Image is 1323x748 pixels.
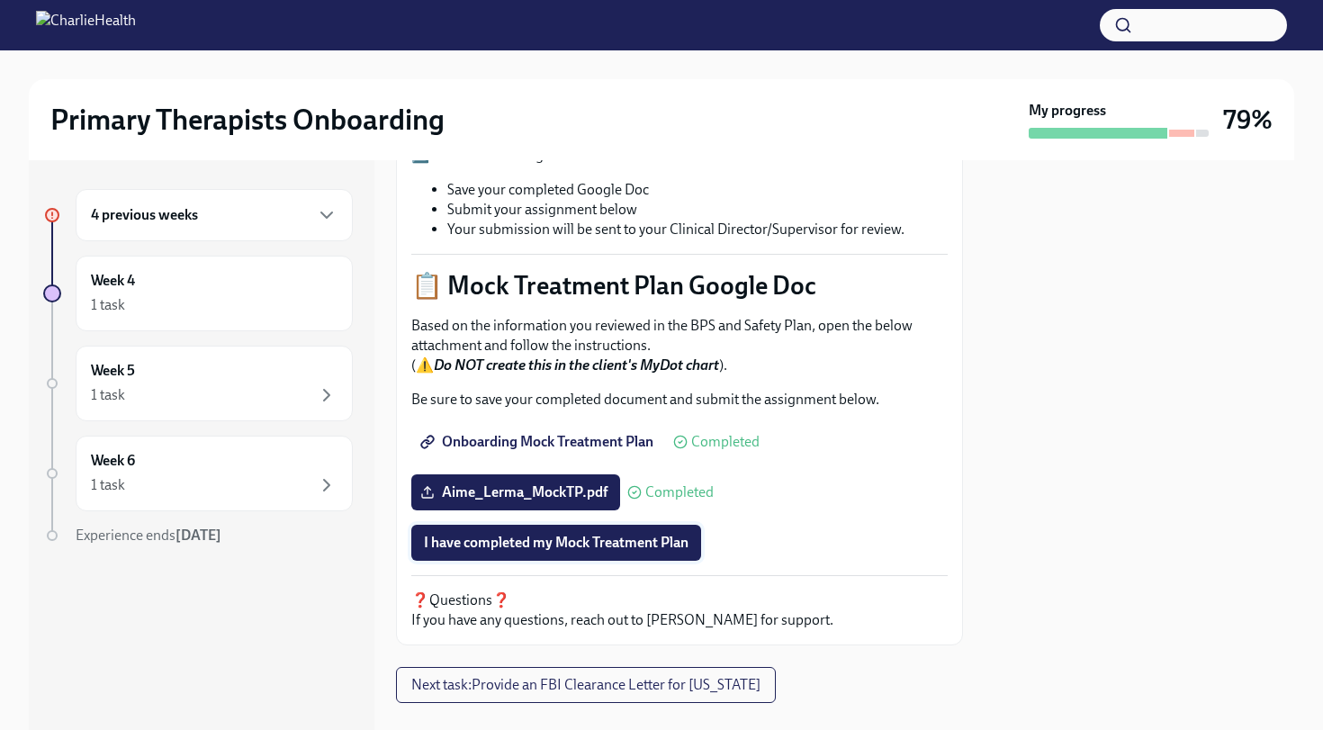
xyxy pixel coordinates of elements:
a: Week 51 task [43,346,353,421]
img: CharlieHealth [36,11,136,40]
strong: [DATE] [175,527,221,544]
strong: Do NOT create this in the client's MyDot chart [434,356,719,374]
strong: My progress [1029,101,1106,121]
span: Next task : Provide an FBI Clearance Letter for [US_STATE] [411,676,760,694]
li: Save your completed Google Doc [447,180,948,200]
h3: 79% [1223,104,1273,136]
span: Onboarding Mock Treatment Plan [424,433,653,451]
button: I have completed my Mock Treatment Plan [411,525,701,561]
h6: Week 6 [91,451,135,471]
button: Next task:Provide an FBI Clearance Letter for [US_STATE] [396,667,776,703]
div: 1 task [91,385,125,405]
div: 4 previous weeks [76,189,353,241]
span: Experience ends [76,527,221,544]
label: Aime_Lerma_MockTP.pdf [411,474,620,510]
p: Based on the information you reviewed in the BPS and Safety Plan, open the below attachment and f... [411,316,948,375]
p: 📋 Mock Treatment Plan Google Doc [411,269,948,302]
h6: Week 5 [91,361,135,381]
span: Aime_Lerma_MockTP.pdf [424,483,607,501]
a: Week 61 task [43,436,353,511]
span: I have completed my Mock Treatment Plan [424,534,688,552]
div: 1 task [91,295,125,315]
h6: 4 previous weeks [91,205,198,225]
a: Onboarding Mock Treatment Plan [411,424,666,460]
li: Submit your assignment below [447,200,948,220]
div: 1 task [91,475,125,495]
p: Be sure to save your completed document and submit the assignment below. [411,390,948,410]
li: Your submission will be sent to your Clinical Director/Supervisor for review. [447,220,948,239]
span: Completed [645,485,714,500]
a: Week 41 task [43,256,353,331]
span: Completed [691,435,760,449]
p: ❓Questions❓ If you have any questions, reach out to [PERSON_NAME] for support. [411,590,948,630]
h6: Week 4 [91,271,135,291]
h2: Primary Therapists Onboarding [50,102,445,138]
